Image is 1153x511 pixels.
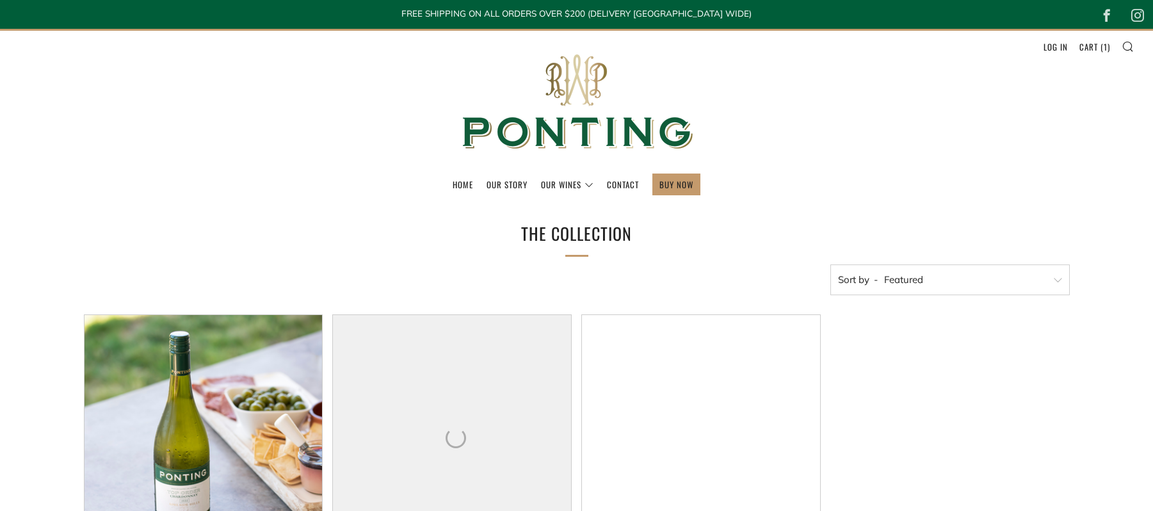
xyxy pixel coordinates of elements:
a: Our Wines [541,174,593,195]
h1: The Collection [385,219,769,249]
img: Ponting Wines [449,31,705,174]
a: Log in [1044,36,1068,57]
a: BUY NOW [659,174,693,195]
a: Contact [607,174,639,195]
a: Home [453,174,473,195]
span: 1 [1104,40,1108,53]
a: Cart (1) [1079,36,1110,57]
a: Our Story [487,174,528,195]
